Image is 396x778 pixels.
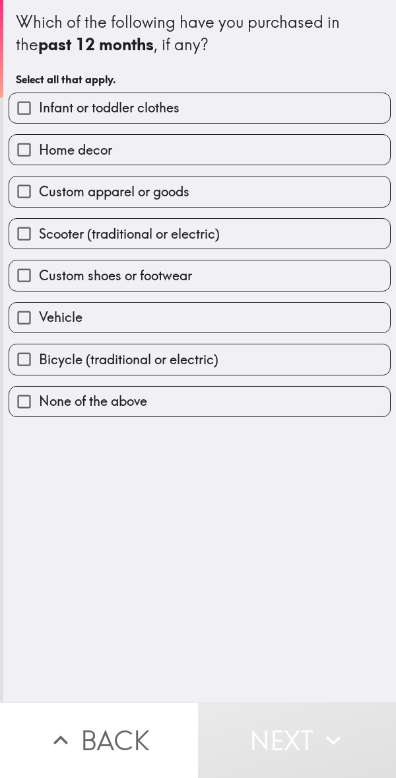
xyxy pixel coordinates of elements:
[39,182,189,201] span: Custom apparel or goods
[16,72,383,87] h6: Select all that apply.
[39,392,147,410] span: None of the above
[9,260,390,290] button: Custom shoes or footwear
[39,141,112,159] span: Home decor
[9,344,390,374] button: Bicycle (traditional or electric)
[9,219,390,249] button: Scooter (traditional or electric)
[9,303,390,332] button: Vehicle
[39,98,180,117] span: Infant or toddler clothes
[39,266,192,285] span: Custom shoes or footwear
[9,135,390,165] button: Home decor
[16,11,383,56] div: Which of the following have you purchased in the , if any?
[39,225,220,243] span: Scooter (traditional or electric)
[39,350,218,369] span: Bicycle (traditional or electric)
[9,93,390,123] button: Infant or toddler clothes
[9,176,390,206] button: Custom apparel or goods
[39,308,82,327] span: Vehicle
[9,387,390,416] button: None of the above
[198,702,396,778] button: Next
[38,34,154,54] b: past 12 months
